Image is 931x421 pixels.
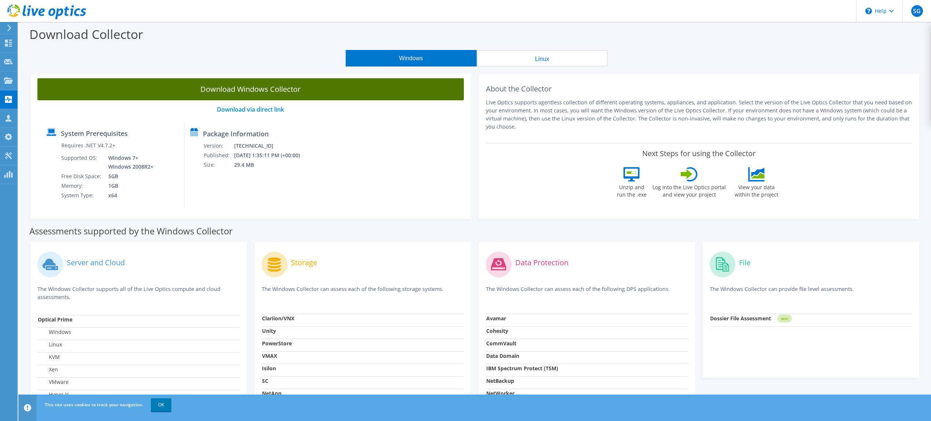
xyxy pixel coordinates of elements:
td: Free Disk Space: [61,172,103,181]
strong: Avamar [486,315,506,322]
strong: Isilon [262,365,276,372]
td: Windows 7+ Windows 2008R2+ [103,153,155,172]
td: [DATE] 1:35:11 PM (+00:00) [234,151,310,160]
label: VMware [38,378,69,386]
p: The Windows Collector can assess each of the following storage systems. [262,285,464,300]
td: [TECHNICAL_ID] [234,141,310,151]
strong: Unity [262,327,276,334]
td: 5GB [103,172,155,181]
strong: Optical Prime [38,316,72,323]
td: x64 [103,191,155,200]
strong: CommVault [486,340,516,347]
label: File [739,259,750,266]
label: Assessments supported by the Windows Collector [29,227,233,235]
span: SG [911,5,923,17]
p: The Windows Collector supports all of the Live Optics compute and cloud assessments. [37,285,240,301]
strong: NetWorker [486,390,514,397]
label: View your data within the project [730,181,783,198]
strong: Clariion/VNX [262,315,294,322]
strong: NetBackup [486,377,514,384]
td: Memory: [61,181,103,191]
td: 29.4 MB [234,160,310,170]
label: Log into the Live Optics portal and view your project [652,181,726,198]
span: This site uses cookies to track your navigation. [45,402,143,408]
label: System Prerequisites [61,130,128,137]
a: OK [151,398,171,411]
strong: PowerStore [262,340,292,347]
p: Live Optics supports agentless collection of different operating systems, appliances, and applica... [486,98,912,131]
label: Download Collector [29,26,143,43]
strong: NetApp [262,390,281,397]
p: The Windows Collector can provide file level assessments. [710,285,912,300]
svg: \n [865,8,872,14]
label: Requires .NET V4.7.2+ [61,142,115,149]
strong: SC [262,377,268,384]
button: Linux [477,50,608,66]
label: KVM [38,353,60,361]
label: Linux [38,341,62,348]
tspan: NEW! [781,317,788,321]
td: Version: [203,141,234,151]
label: Unzip and run the .exe [615,181,648,198]
label: Storage [291,259,317,266]
label: Xen [38,366,58,373]
strong: IBM Spectrum Protect (TSM) [486,365,558,372]
td: Published: [203,151,234,160]
a: Download Windows Collector [37,78,464,100]
button: Windows [346,50,477,66]
td: System Type: [61,191,103,200]
label: Hyper-V [38,391,68,398]
strong: Data Domain [486,352,519,359]
td: Size: [203,160,234,170]
strong: VMAX [262,352,277,359]
p: The Windows Collector can assess each of the following DPS applications. [486,285,688,300]
label: Data Protection [515,259,568,266]
label: Server and Cloud [67,259,125,266]
h2: About the Collector [486,84,912,93]
td: Supported OS: [61,153,103,172]
strong: Cohesity [486,327,508,334]
label: Next Steps for using the Collector [642,149,756,158]
strong: Dossier File Assessment [710,315,771,322]
label: Windows [38,328,71,336]
label: Package Information [203,130,269,137]
td: 1GB [103,181,155,191]
a: Download via direct link [217,105,284,114]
